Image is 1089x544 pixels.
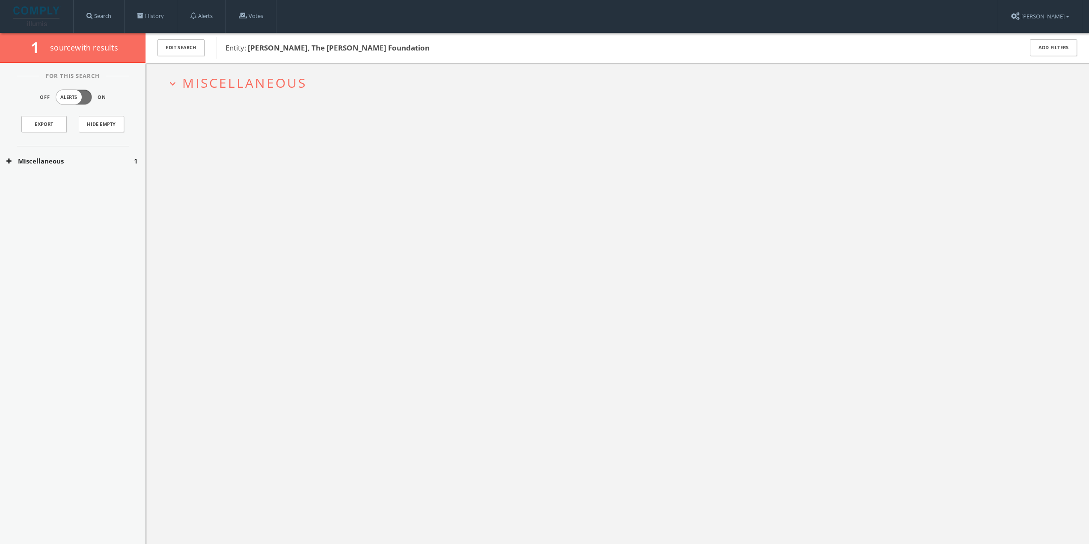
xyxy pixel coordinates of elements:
a: Export [21,116,67,132]
span: Miscellaneous [182,74,307,92]
span: 1 [134,156,138,166]
span: 1 [31,37,47,57]
span: source with results [50,42,118,53]
span: On [98,94,106,101]
span: For This Search [39,72,106,80]
i: expand_more [167,78,178,89]
button: expand_moreMiscellaneous [167,76,1074,90]
button: Miscellaneous [6,156,134,166]
span: Entity: [226,43,430,53]
button: Add Filters [1030,39,1077,56]
b: [PERSON_NAME], The [PERSON_NAME] Foundation [248,43,430,53]
button: Hide Empty [79,116,124,132]
button: Edit Search [157,39,205,56]
span: Off [40,94,50,101]
img: illumis [13,6,61,26]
